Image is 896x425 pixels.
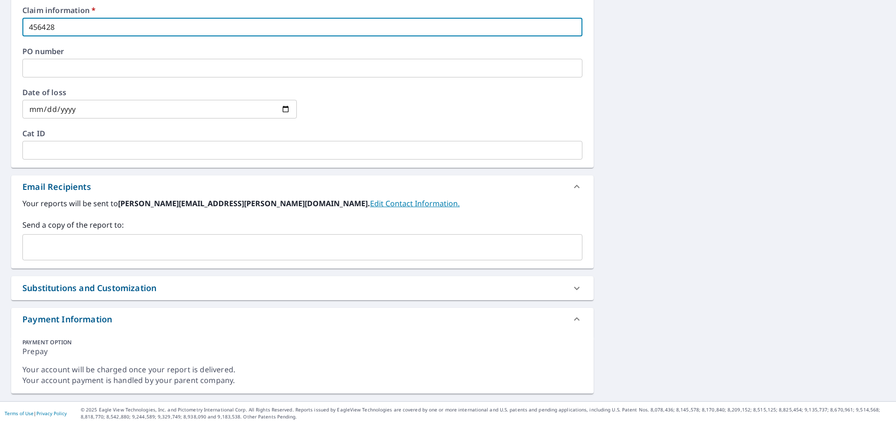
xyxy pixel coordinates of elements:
label: Your reports will be sent to [22,198,582,209]
label: Claim information [22,7,582,14]
div: Substitutions and Customization [11,276,594,300]
div: Your account payment is handled by your parent company. [22,375,582,386]
a: Privacy Policy [36,410,67,417]
label: PO number [22,48,582,55]
div: Payment Information [11,308,594,330]
div: Your account will be charged once your report is delivered. [22,364,582,375]
div: Email Recipients [22,181,91,193]
label: Date of loss [22,89,297,96]
div: Prepay [22,346,582,364]
label: Send a copy of the report to: [22,219,582,230]
div: Substitutions and Customization [22,282,156,294]
a: EditContactInfo [370,198,460,209]
div: Payment Information [22,313,112,326]
p: © 2025 Eagle View Technologies, Inc. and Pictometry International Corp. All Rights Reserved. Repo... [81,406,891,420]
label: Cat ID [22,130,582,137]
div: Email Recipients [11,175,594,198]
b: [PERSON_NAME][EMAIL_ADDRESS][PERSON_NAME][DOMAIN_NAME]. [118,198,370,209]
div: PAYMENT OPTION [22,338,582,346]
p: | [5,411,67,416]
a: Terms of Use [5,410,34,417]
